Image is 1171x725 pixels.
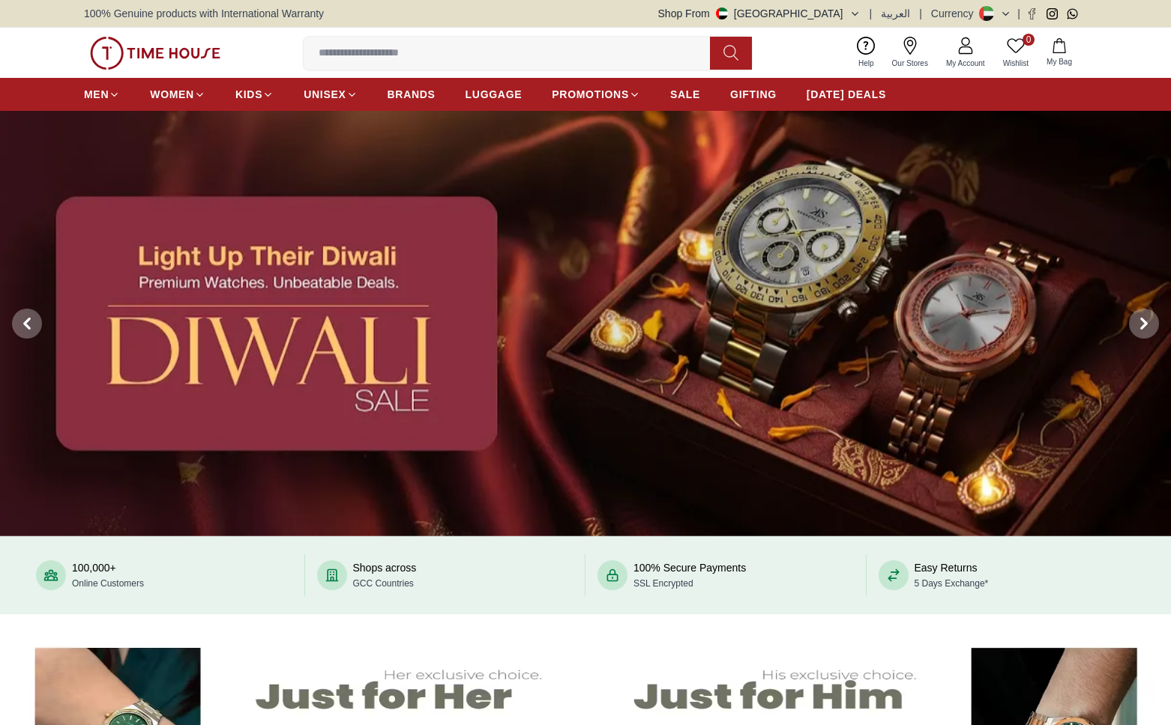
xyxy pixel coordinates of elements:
span: GCC Countries [353,578,414,589]
span: PROMOTIONS [552,87,629,102]
button: العربية [881,6,910,21]
a: Whatsapp [1067,8,1078,19]
div: 100,000+ [72,560,144,590]
span: Our Stores [886,58,934,69]
img: ... [90,37,220,70]
a: LUGGAGE [466,81,523,108]
span: | [1017,6,1020,21]
div: Currency [931,6,980,21]
a: [DATE] DEALS [807,81,886,108]
span: My Bag [1041,56,1078,67]
span: SALE [670,87,700,102]
a: UNISEX [304,81,357,108]
span: Wishlist [997,58,1035,69]
a: SALE [670,81,700,108]
a: WOMEN [150,81,205,108]
span: | [870,6,873,21]
span: Help [852,58,880,69]
span: GIFTING [730,87,777,102]
div: Easy Returns [915,560,989,590]
span: Online Customers [72,578,144,589]
a: KIDS [235,81,274,108]
a: GIFTING [730,81,777,108]
a: MEN [84,81,120,108]
span: WOMEN [150,87,194,102]
span: | [919,6,922,21]
span: BRANDS [388,87,436,102]
span: MEN [84,87,109,102]
a: Our Stores [883,34,937,72]
a: BRANDS [388,81,436,108]
span: KIDS [235,87,262,102]
span: 5 Days Exchange* [915,578,989,589]
div: Shops across [353,560,417,590]
a: PROMOTIONS [552,81,640,108]
a: 0Wishlist [994,34,1038,72]
img: United Arab Emirates [716,7,728,19]
div: 100% Secure Payments [633,560,746,590]
button: My Bag [1038,35,1081,70]
span: [DATE] DEALS [807,87,886,102]
a: Help [849,34,883,72]
span: SSL Encrypted [633,578,693,589]
span: UNISEX [304,87,346,102]
span: My Account [940,58,991,69]
a: Instagram [1047,8,1058,19]
span: 0 [1023,34,1035,46]
button: Shop From[GEOGRAPHIC_DATA] [658,6,861,21]
a: Facebook [1026,8,1038,19]
span: 100% Genuine products with International Warranty [84,6,324,21]
span: LUGGAGE [466,87,523,102]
